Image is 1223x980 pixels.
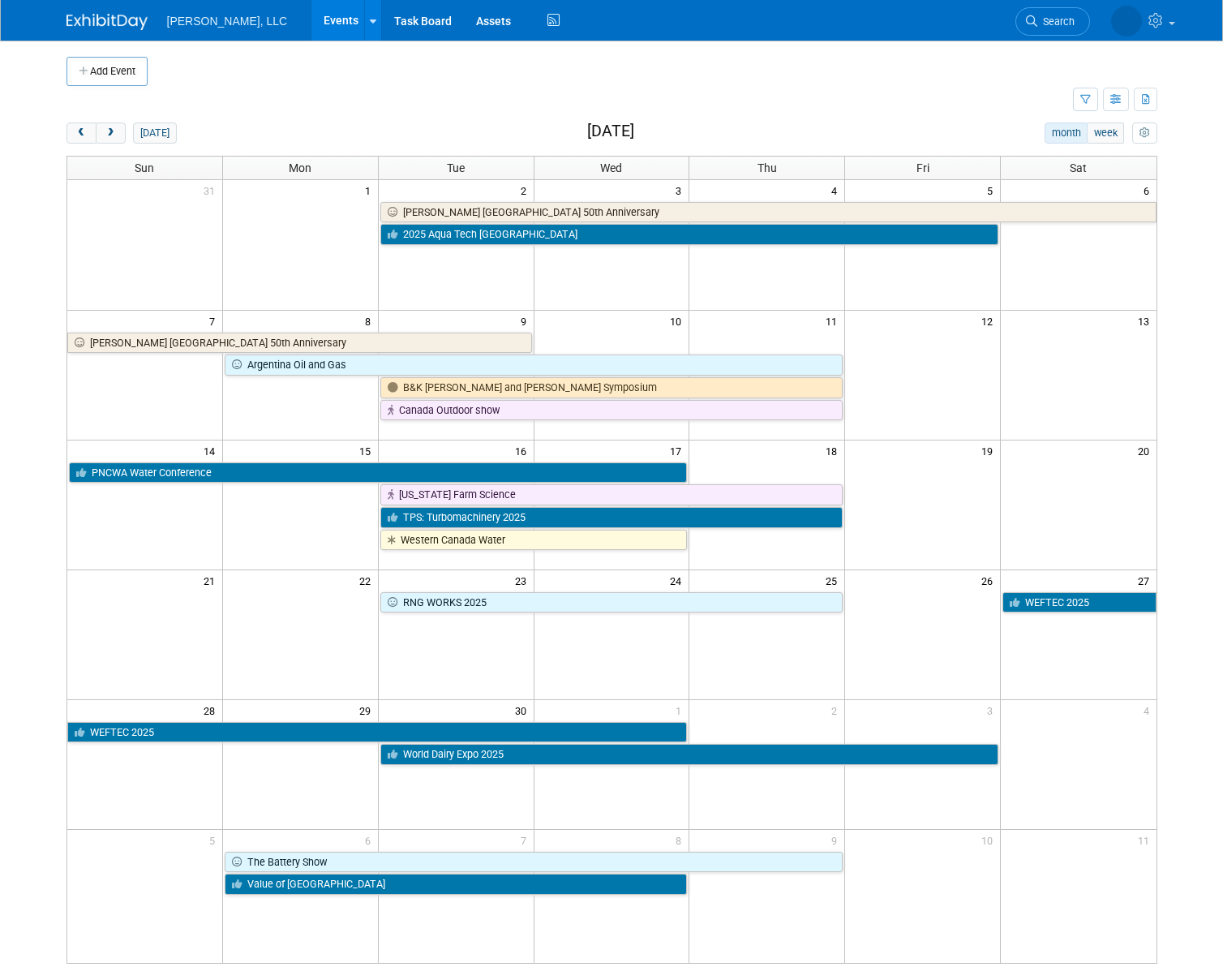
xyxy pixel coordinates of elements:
span: 3 [674,180,689,200]
span: Sun [135,161,154,174]
a: B&K [PERSON_NAME] and [PERSON_NAME] Symposium [380,377,843,398]
span: Sat [1070,161,1087,174]
span: Thu [757,161,777,174]
span: 19 [980,441,1000,461]
span: 9 [830,830,844,850]
span: [PERSON_NAME], LLC [167,15,288,28]
a: [PERSON_NAME] [GEOGRAPHIC_DATA] 50th Anniversary [67,333,532,354]
button: prev [67,122,97,144]
a: Canada Outdoor show [380,400,843,421]
span: 18 [824,441,844,461]
a: World Dairy Expo 2025 [380,744,998,765]
span: 17 [668,441,689,461]
span: 6 [1142,180,1156,200]
a: [PERSON_NAME] [GEOGRAPHIC_DATA] 50th Anniversary [380,202,1156,223]
span: 13 [1136,311,1156,331]
span: 1 [363,180,378,200]
span: 11 [1136,830,1156,850]
span: 20 [1136,441,1156,461]
a: PNCWA Water Conference [69,462,688,484]
a: Western Canada Water [380,530,688,551]
button: month [1045,122,1088,144]
span: 6 [363,830,378,850]
button: next [96,122,126,144]
span: 22 [358,570,378,591]
span: 10 [668,311,689,331]
img: ExhibitDay [67,14,148,30]
span: 8 [674,830,689,850]
button: [DATE] [133,122,176,144]
span: Wed [600,161,622,174]
a: RNG WORKS 2025 [380,592,843,613]
button: myCustomButton [1132,122,1156,144]
a: TPS: Turbomachinery 2025 [380,507,843,528]
span: 5 [208,830,222,850]
span: 4 [1142,700,1156,720]
i: Personalize Calendar [1139,128,1150,139]
img: Megan James [1111,6,1142,37]
span: 7 [208,311,222,331]
span: 27 [1136,570,1156,591]
span: 29 [358,700,378,720]
a: [US_STATE] Farm Science [380,484,843,505]
span: 31 [202,180,222,200]
span: 14 [202,441,222,461]
span: 21 [202,570,222,591]
a: Argentina Oil and Gas [225,355,843,376]
span: 2 [519,180,534,200]
span: 8 [363,311,378,331]
span: 11 [824,311,844,331]
a: Value of [GEOGRAPHIC_DATA] [225,874,688,895]
span: 5 [985,180,1000,200]
span: 16 [513,441,534,461]
span: 9 [519,311,534,331]
span: 7 [519,830,534,850]
a: WEFTEC 2025 [1002,592,1156,613]
span: 3 [985,700,1000,720]
span: 28 [202,700,222,720]
span: 30 [513,700,534,720]
span: 10 [980,830,1000,850]
span: Tue [447,161,465,174]
button: Add Event [67,57,148,86]
span: Mon [289,161,311,174]
span: 1 [674,700,689,720]
a: Search [1015,7,1090,36]
span: 23 [513,570,534,591]
span: 15 [358,441,378,461]
span: 26 [980,570,1000,591]
a: WEFTEC 2025 [67,722,688,743]
a: The Battery Show [225,852,843,873]
span: 12 [980,311,1000,331]
span: 24 [668,570,689,591]
h2: [DATE] [587,122,634,140]
span: 2 [830,700,844,720]
span: 25 [824,570,844,591]
span: Fri [916,161,929,174]
button: week [1087,122,1124,144]
span: Search [1037,15,1075,28]
a: 2025 Aqua Tech [GEOGRAPHIC_DATA] [380,224,998,245]
span: 4 [830,180,844,200]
